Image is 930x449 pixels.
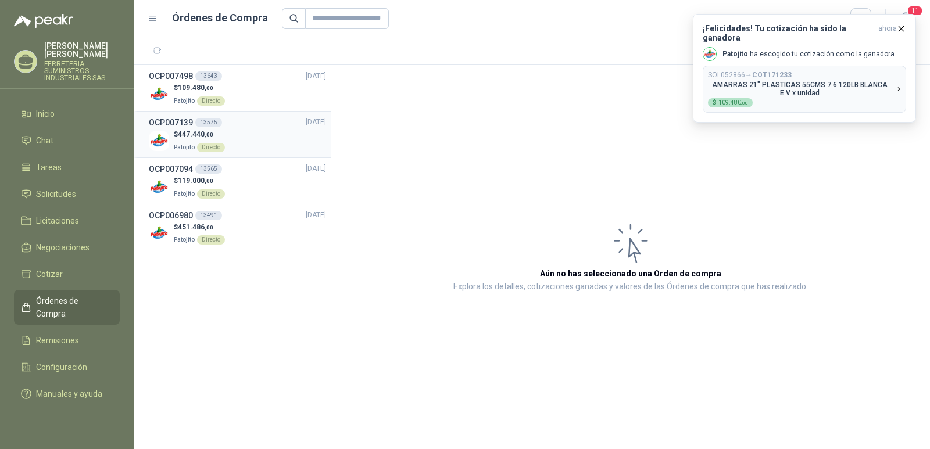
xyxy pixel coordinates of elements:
span: 119.000 [178,177,213,185]
span: Remisiones [36,334,79,347]
a: Licitaciones [14,210,120,232]
span: [DATE] [306,210,326,221]
div: 13575 [195,118,222,127]
a: OCP00749813643[DATE] Company Logo$109.480,00PatojitoDirecto [149,70,326,106]
span: Cotizar [36,268,63,281]
span: Patojito [174,98,195,104]
div: 13643 [195,71,222,81]
h3: ¡Felicidades! Tu cotización ha sido la ganadora [703,24,874,42]
img: Company Logo [149,131,169,151]
span: Patojito [174,236,195,243]
span: 447.440 [178,130,213,138]
span: Chat [36,134,53,147]
span: Manuales y ayuda [36,387,102,400]
b: Patojito [722,50,748,58]
span: Inicio [36,107,55,120]
p: $ [174,129,225,140]
span: Solicitudes [36,188,76,200]
span: [DATE] [306,163,326,174]
span: Tareas [36,161,62,174]
div: 13491 [195,211,222,220]
span: Patojito [174,144,195,150]
p: $ [174,82,225,94]
a: OCP00713913575[DATE] Company Logo$447.440,00PatojitoDirecto [149,116,326,153]
div: 13565 [195,164,222,174]
span: Órdenes de Compra [36,294,109,320]
h3: OCP007139 [149,116,193,129]
a: Solicitudes [14,183,120,205]
img: Company Logo [149,177,169,197]
a: Tareas [14,156,120,178]
span: 109.480 [178,84,213,92]
span: ,00 [205,224,213,231]
button: 11 [895,8,916,29]
h3: OCP007498 [149,70,193,82]
span: 11 [907,5,923,16]
span: ,00 [741,100,748,106]
a: Configuración [14,356,120,378]
h3: Aún no has seleccionado una Orden de compra [540,267,721,280]
a: Cotizar [14,263,120,285]
div: $ [708,98,753,107]
span: 109.480 [718,100,748,106]
div: Directo [197,235,225,245]
a: Órdenes de Compra [14,290,120,325]
span: ,00 [205,85,213,91]
p: [PERSON_NAME] [PERSON_NAME] [44,42,120,58]
span: ,00 [205,131,213,138]
p: AMARRAS 21" PLASTICAS 55CMS 7.6 120LB BLANCA E.V x unidad [708,81,891,97]
button: ¡Felicidades! Tu cotización ha sido la ganadoraahora Company LogoPatojito ha escogido tu cotizaci... [693,14,916,123]
span: Patojito [174,191,195,197]
button: SOL052866→COT171233AMARRAS 21" PLASTICAS 55CMS 7.6 120LB BLANCA E.V x unidad$109.480,00 [703,66,906,113]
div: Directo [197,96,225,106]
p: $ [174,222,225,233]
span: Licitaciones [36,214,79,227]
span: [DATE] [306,71,326,82]
a: OCP00709413565[DATE] Company Logo$119.000,00PatojitoDirecto [149,163,326,199]
a: Manuales y ayuda [14,383,120,405]
p: FERRETERIA SUMINISTROS INDUSTRIALES SAS [44,60,120,81]
div: Directo [197,143,225,152]
a: OCP00698013491[DATE] Company Logo$451.486,00PatojitoDirecto [149,209,326,246]
img: Company Logo [149,223,169,243]
span: Negociaciones [36,241,90,254]
h3: OCP006980 [149,209,193,222]
img: Company Logo [703,48,716,60]
p: Explora los detalles, cotizaciones ganadas y valores de las Órdenes de compra que has realizado. [453,280,808,294]
a: Inicio [14,103,120,125]
p: SOL052866 → [708,71,792,80]
span: 451.486 [178,223,213,231]
h1: Órdenes de Compra [172,10,268,26]
span: Configuración [36,361,87,373]
img: Logo peakr [14,14,73,28]
a: Remisiones [14,329,120,351]
span: ,00 [205,178,213,184]
p: $ [174,175,225,186]
a: Chat [14,130,120,152]
b: COT171233 [752,71,792,79]
div: Directo [197,189,225,199]
a: Negociaciones [14,236,120,258]
span: [DATE] [306,117,326,128]
h3: OCP007094 [149,163,193,175]
p: ha escogido tu cotización como la ganadora [722,49,895,59]
img: Company Logo [149,84,169,105]
span: ahora [878,24,897,42]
